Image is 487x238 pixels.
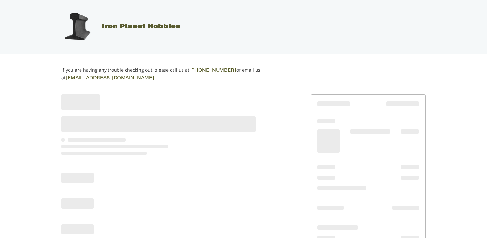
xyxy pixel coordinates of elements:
span: Iron Planet Hobbies [101,24,180,30]
a: [PHONE_NUMBER] [189,68,236,73]
img: Iron Planet Hobbies [61,11,93,43]
p: If you are having any trouble checking out, please call us at or email us at [61,66,281,82]
a: Iron Planet Hobbies [55,24,180,30]
a: [EMAIL_ADDRESS][DOMAIN_NAME] [66,76,154,81]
